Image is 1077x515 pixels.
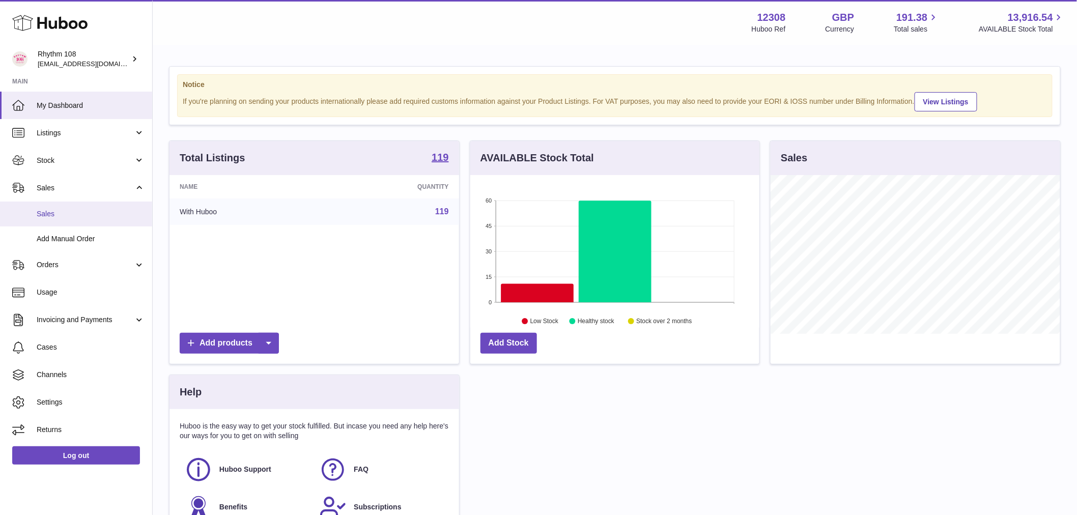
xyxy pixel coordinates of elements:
[486,223,492,229] text: 45
[752,24,786,34] div: Huboo Ref
[757,11,786,24] strong: 12308
[354,502,401,512] span: Subscriptions
[37,260,134,270] span: Orders
[636,318,692,325] text: Stock over 2 months
[486,248,492,254] text: 30
[1008,11,1053,24] span: 13,916.54
[979,11,1065,34] a: 13,916.54 AVAILABLE Stock Total
[435,207,449,216] a: 119
[37,183,134,193] span: Sales
[896,11,927,24] span: 191.38
[319,456,443,483] a: FAQ
[486,197,492,204] text: 60
[578,318,615,325] text: Healthy stock
[826,24,855,34] div: Currency
[832,11,854,24] strong: GBP
[37,288,145,297] span: Usage
[180,151,245,165] h3: Total Listings
[37,156,134,165] span: Stock
[781,151,807,165] h3: Sales
[219,502,247,512] span: Benefits
[38,60,150,68] span: [EMAIL_ADDRESS][DOMAIN_NAME]
[354,465,369,474] span: FAQ
[37,128,134,138] span: Listings
[37,425,145,435] span: Returns
[180,421,449,441] p: Huboo is the easy way to get your stock fulfilled. But incase you need any help here's our ways f...
[37,315,134,325] span: Invoicing and Payments
[169,198,322,225] td: With Huboo
[432,152,448,162] strong: 119
[12,51,27,67] img: internalAdmin-12308@internal.huboo.com
[169,175,322,198] th: Name
[530,318,559,325] text: Low Stock
[180,333,279,354] a: Add products
[180,385,202,399] h3: Help
[480,151,594,165] h3: AVAILABLE Stock Total
[37,370,145,380] span: Channels
[37,209,145,219] span: Sales
[185,456,309,483] a: Huboo Support
[183,80,1047,90] strong: Notice
[37,397,145,407] span: Settings
[37,342,145,352] span: Cases
[37,101,145,110] span: My Dashboard
[979,24,1065,34] span: AVAILABLE Stock Total
[219,465,271,474] span: Huboo Support
[489,299,492,305] text: 0
[915,92,977,111] a: View Listings
[480,333,537,354] a: Add Stock
[894,24,939,34] span: Total sales
[486,274,492,280] text: 15
[322,175,459,198] th: Quantity
[183,91,1047,111] div: If you're planning on sending your products internationally please add required customs informati...
[12,446,140,465] a: Log out
[432,152,448,164] a: 119
[38,49,129,69] div: Rhythm 108
[37,234,145,244] span: Add Manual Order
[894,11,939,34] a: 191.38 Total sales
